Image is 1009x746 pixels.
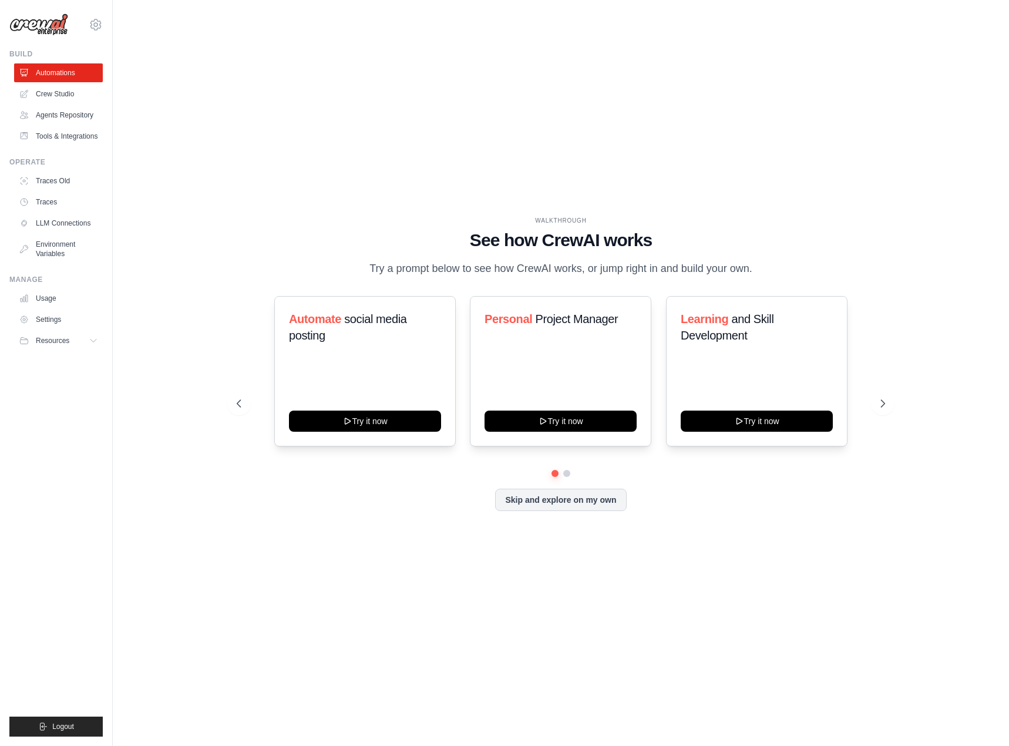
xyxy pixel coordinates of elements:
span: Automate [289,312,341,325]
a: Agents Repository [14,106,103,125]
span: Personal [485,312,532,325]
button: Try it now [485,411,637,432]
a: Automations [14,63,103,82]
button: Try it now [681,411,833,432]
span: Resources [36,336,69,345]
a: Settings [14,310,103,329]
div: Operate [9,157,103,167]
div: Build [9,49,103,59]
span: Project Manager [536,312,618,325]
button: Skip and explore on my own [495,489,626,511]
div: Manage [9,275,103,284]
button: Try it now [289,411,441,432]
a: Environment Variables [14,235,103,263]
img: Logo [9,14,68,36]
a: Traces Old [14,172,103,190]
h1: See how CrewAI works [237,230,885,251]
p: Try a prompt below to see how CrewAI works, or jump right in and build your own. [364,260,758,277]
a: Traces [14,193,103,211]
div: WALKTHROUGH [237,216,885,225]
span: social media posting [289,312,407,342]
span: Logout [52,722,74,731]
button: Resources [14,331,103,350]
button: Logout [9,717,103,737]
span: and Skill Development [681,312,773,342]
a: Crew Studio [14,85,103,103]
a: Tools & Integrations [14,127,103,146]
a: Usage [14,289,103,308]
span: Learning [681,312,728,325]
a: LLM Connections [14,214,103,233]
